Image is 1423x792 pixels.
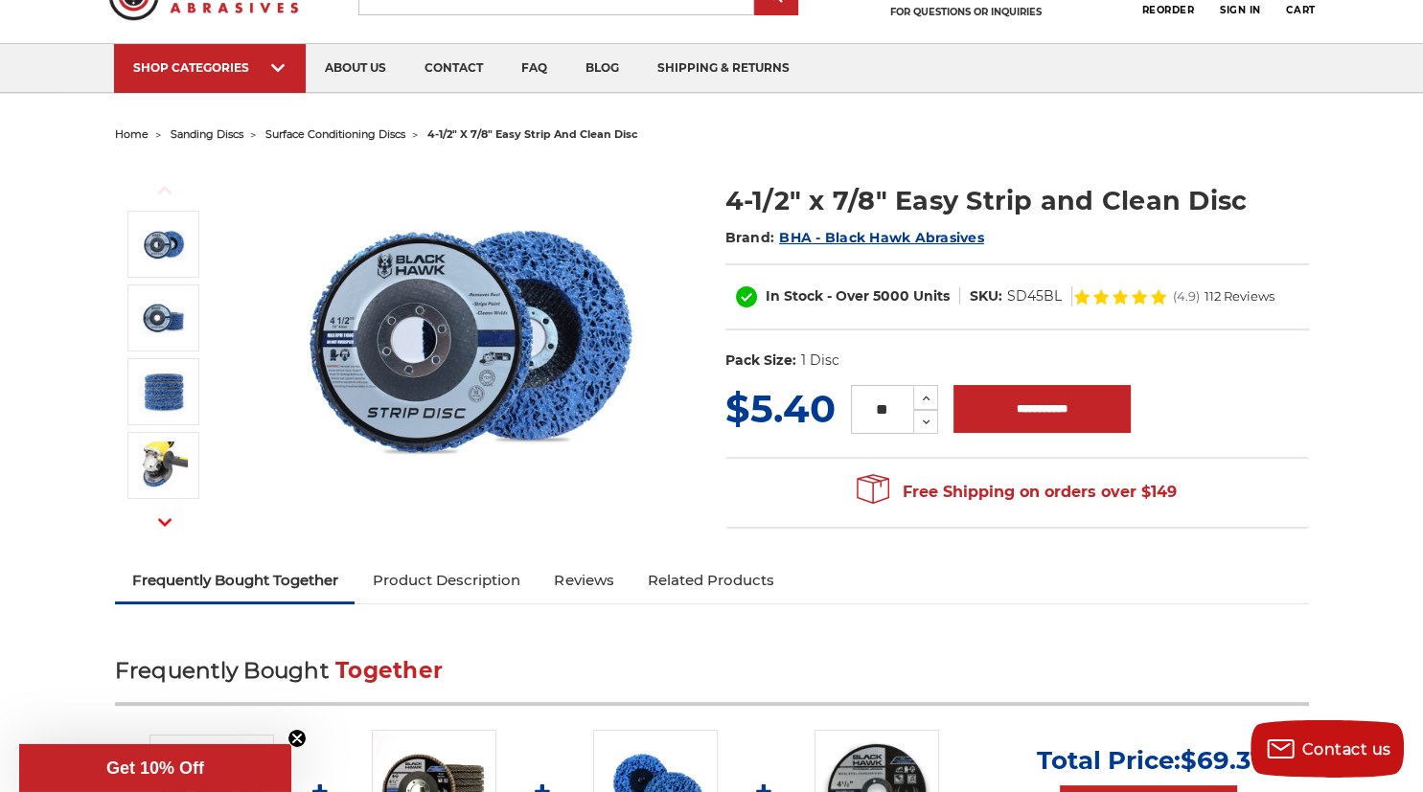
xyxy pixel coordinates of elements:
span: $69.31 [1181,745,1260,776]
span: 5000 [873,287,909,305]
span: Units [913,287,950,305]
a: about us [306,44,405,93]
button: Close teaser [287,729,307,748]
div: Get 10% OffClose teaser [19,744,291,792]
span: 4-1/2" x 7/8" easy strip and clean disc [427,127,638,141]
a: shipping & returns [638,44,809,93]
span: Brand: [725,229,775,246]
a: Frequently Bought Together [115,559,356,601]
a: BHA - Black Hawk Abrasives [779,229,984,246]
span: Contact us [1302,740,1391,758]
a: sanding discs [171,127,243,141]
img: 4-1/2" x 7/8" Easy Strip and Clean Disc [279,162,662,519]
a: surface conditioning discs [265,127,405,141]
button: Contact us [1251,720,1404,778]
h1: 4-1/2" x 7/8" Easy Strip and Clean Disc [725,182,1309,219]
dd: 1 Disc [800,351,838,371]
a: Product Description [355,559,537,601]
span: Reorder [1141,4,1194,16]
span: $5.40 [725,385,836,432]
a: faq [502,44,566,93]
span: Free Shipping on orders over $149 [857,473,1177,511]
span: Together [335,657,443,684]
dt: SKU: [970,286,1002,306]
p: Total Price: [1037,745,1260,776]
a: Reviews [537,559,631,601]
a: blog [566,44,638,93]
span: Frequently Bought [115,657,329,684]
span: Get 10% Off [106,758,204,778]
span: Sign In [1220,4,1261,16]
p: FOR QUESTIONS OR INQUIRIES [847,6,1083,18]
a: Related Products [631,559,792,601]
span: (4.9) [1173,290,1200,303]
div: SHOP CATEGORIES [133,60,287,75]
img: 4-1/2" x 7/8" Easy Strip and Clean Disc [140,370,188,415]
a: home [115,127,149,141]
span: Cart [1286,4,1315,16]
button: Next [142,501,188,542]
dd: SD45BL [1007,286,1062,306]
img: 4-1/2" x 7/8" Easy Strip and Clean Disc [140,296,188,341]
dt: Pack Size: [725,351,796,371]
span: In Stock [766,287,823,305]
span: 112 Reviews [1205,290,1274,303]
img: 4-1/2" x 7/8" Easy Strip and Clean Disc [140,222,188,267]
a: contact [405,44,502,93]
img: 4-1/2" x 7/8" Easy Strip and Clean Disc [140,441,188,489]
span: - Over [827,287,869,305]
button: Previous [142,170,188,211]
